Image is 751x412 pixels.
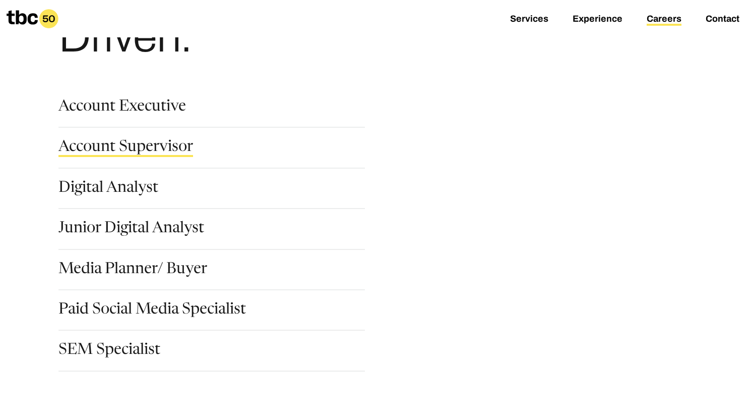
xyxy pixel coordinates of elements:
a: Experience [573,14,622,26]
a: Careers [647,14,681,26]
a: Digital Analyst [58,181,158,198]
a: Account Executive [58,99,186,117]
a: Paid Social Media Specialist [58,302,246,320]
a: Junior Digital Analyst [58,221,204,238]
a: Contact [706,14,739,26]
a: Account Supervisor [58,140,193,157]
a: Services [510,14,548,26]
a: Media Planner/ Buyer [58,262,207,279]
a: SEM Specialist [58,343,160,360]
